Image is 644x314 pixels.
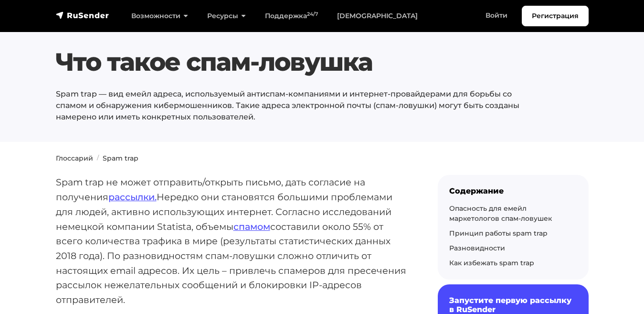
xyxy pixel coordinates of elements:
[307,11,318,17] sup: 24/7
[108,191,157,203] a: рассылки.
[449,259,534,267] a: Как избежать spam trap
[56,88,543,123] p: Spam trap — вид емейл адреса, используемый антиспам-компаниями и интернет-провайдерами для борьбы...
[50,153,594,163] nav: breadcrumb
[56,11,109,20] img: RuSender
[449,204,552,223] a: Опасность для емейл маркетологов спам-ловушек
[56,154,93,162] a: Глоссарий
[327,6,427,26] a: [DEMOGRAPHIC_DATA]
[449,244,505,252] a: Разновидности
[56,47,543,77] h1: Что такое спам-ловушка
[255,6,327,26] a: Поддержка24/7
[233,221,270,232] a: спамом
[522,6,589,26] a: Регистрация
[449,296,577,314] h6: Запустите первую рассылку в RuSender
[476,6,517,25] a: Войти
[198,6,255,26] a: Ресурсы
[56,175,407,307] p: Spam trap не может отправить/открыть письмо, дать согласие на получения Нередко они становятся бо...
[122,6,198,26] a: Возможности
[449,186,577,195] div: Содержание
[449,229,548,238] a: Принцип работы spam trap
[93,153,138,163] li: Spam trap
